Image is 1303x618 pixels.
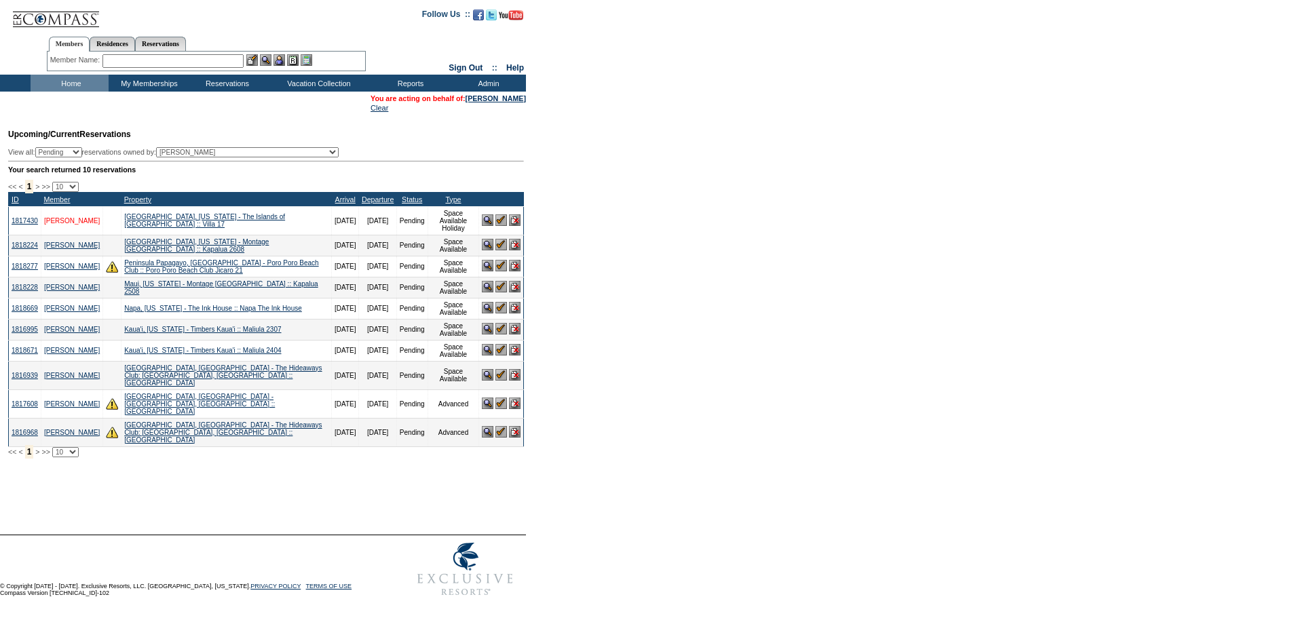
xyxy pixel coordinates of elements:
[18,448,22,456] span: <
[495,323,507,334] img: Confirm Reservation
[509,398,521,409] img: Cancel Reservation
[370,75,448,92] td: Reports
[482,260,493,271] img: View Reservation
[396,361,428,389] td: Pending
[25,445,34,459] span: 1
[44,242,100,249] a: [PERSON_NAME]
[482,281,493,292] img: View Reservation
[495,239,507,250] img: Confirm Reservation
[135,37,186,51] a: Reservations
[482,302,493,313] img: View Reservation
[509,323,521,334] img: Cancel Reservation
[331,298,358,319] td: [DATE]
[8,448,16,456] span: <<
[428,235,479,256] td: Space Available
[124,280,318,295] a: Maui, [US_STATE] - Montage [GEOGRAPHIC_DATA] :: Kapalua 2508
[44,263,100,270] a: [PERSON_NAME]
[106,398,118,410] img: There are insufficient days and/or tokens to cover this reservation
[12,217,38,225] a: 1817430
[359,319,396,340] td: [DATE]
[499,10,523,20] img: Subscribe to our YouTube Channel
[331,340,358,361] td: [DATE]
[359,418,396,446] td: [DATE]
[331,319,358,340] td: [DATE]
[50,54,102,66] div: Member Name:
[8,182,16,191] span: <<
[106,426,118,438] img: There are insufficient days and/or tokens to cover this reservation
[306,583,352,590] a: TERMS OF USE
[359,277,396,298] td: [DATE]
[486,9,497,20] img: Follow us on Twitter
[331,277,358,298] td: [DATE]
[396,389,428,418] td: Pending
[49,37,90,52] a: Members
[124,326,281,333] a: Kaua'i, [US_STATE] - Timbers Kaua'i :: Maliula 2307
[396,418,428,446] td: Pending
[422,8,470,24] td: Follow Us ::
[187,75,265,92] td: Reservations
[428,206,479,235] td: Space Available Holiday
[428,389,479,418] td: Advanced
[473,9,484,20] img: Become our fan on Facebook
[445,195,461,204] a: Type
[359,340,396,361] td: [DATE]
[12,242,38,249] a: 1818224
[359,389,396,418] td: [DATE]
[492,63,497,73] span: ::
[448,75,526,92] td: Admin
[44,429,100,436] a: [PERSON_NAME]
[482,369,493,381] img: View Reservation
[12,195,19,204] a: ID
[371,104,388,112] a: Clear
[8,130,131,139] span: Reservations
[41,448,50,456] span: >>
[31,75,109,92] td: Home
[396,340,428,361] td: Pending
[482,426,493,438] img: View Reservation
[44,400,100,408] a: [PERSON_NAME]
[482,323,493,334] img: View Reservation
[509,239,521,250] img: Cancel Reservation
[12,326,38,333] a: 1816995
[509,214,521,226] img: Cancel Reservation
[12,400,38,408] a: 1817608
[359,235,396,256] td: [DATE]
[124,195,151,204] a: Property
[35,182,39,191] span: >
[44,326,100,333] a: [PERSON_NAME]
[331,361,358,389] td: [DATE]
[44,217,100,225] a: [PERSON_NAME]
[396,256,428,277] td: Pending
[509,369,521,381] img: Cancel Reservation
[8,147,345,157] div: View all: reservations owned by:
[428,319,479,340] td: Space Available
[506,63,524,73] a: Help
[106,260,118,273] img: There are insufficient days and/or tokens to cover this reservation
[12,347,38,354] a: 1818671
[495,398,507,409] img: Confirm Reservation
[495,344,507,355] img: Confirm Reservation
[495,260,507,271] img: Confirm Reservation
[509,281,521,292] img: Cancel Reservation
[35,448,39,456] span: >
[41,182,50,191] span: >>
[402,195,422,204] a: Status
[331,389,358,418] td: [DATE]
[509,302,521,313] img: Cancel Reservation
[44,305,100,312] a: [PERSON_NAME]
[250,583,301,590] a: PRIVACY POLICY
[124,305,302,312] a: Napa, [US_STATE] - The Ink House :: Napa The Ink House
[428,418,479,446] td: Advanced
[246,54,258,66] img: b_edit.gif
[486,14,497,22] a: Follow us on Twitter
[466,94,526,102] a: [PERSON_NAME]
[396,235,428,256] td: Pending
[90,37,135,51] a: Residences
[428,298,479,319] td: Space Available
[124,213,285,228] a: [GEOGRAPHIC_DATA], [US_STATE] - The Islands of [GEOGRAPHIC_DATA] :: Villa 17
[44,372,100,379] a: [PERSON_NAME]
[404,535,526,603] img: Exclusive Resorts
[428,340,479,361] td: Space Available
[396,319,428,340] td: Pending
[428,256,479,277] td: Space Available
